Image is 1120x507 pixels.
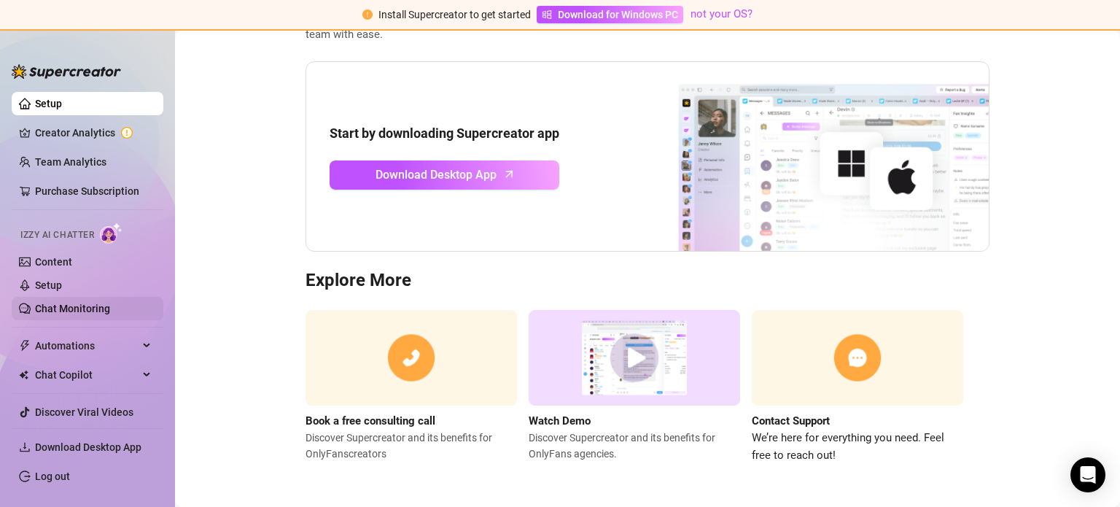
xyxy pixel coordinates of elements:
strong: Start by downloading Supercreator app [330,125,559,141]
img: contact support [752,310,963,406]
span: thunderbolt [19,340,31,352]
strong: Contact Support [752,414,830,427]
span: Download Desktop App [376,166,497,184]
span: download [19,441,31,453]
img: download app [624,62,989,252]
span: Chat Copilot [35,363,139,387]
a: Watch DemoDiscover Supercreator and its benefits for OnlyFans agencies. [529,310,740,464]
img: supercreator demo [529,310,740,406]
strong: Watch Demo [529,414,591,427]
img: logo-BBDzfeDw.svg [12,64,121,79]
h3: Explore More [306,269,989,293]
a: Creator Analytics exclamation-circle [35,121,152,144]
span: Download for Windows PC [558,7,678,23]
a: Log out [35,471,70,482]
a: Team Analytics [35,156,106,168]
a: Download Desktop Apparrow-up [330,160,559,190]
a: not your OS? [691,7,752,20]
div: Open Intercom Messenger [1070,457,1105,492]
a: Content [35,256,72,268]
span: Discover Supercreator and its benefits for OnlyFans agencies. [529,430,740,462]
strong: Book a free consulting call [306,414,435,427]
a: Chat Monitoring [35,303,110,314]
span: Izzy AI Chatter [20,228,94,242]
span: Discover Supercreator and its benefits for OnlyFans creators [306,430,517,462]
span: We’re here for everything you need. Feel free to reach out! [752,430,963,464]
span: exclamation-circle [362,9,373,20]
span: windows [542,9,552,20]
img: consulting call [306,310,517,406]
span: Install Supercreator to get started [378,9,531,20]
a: Setup [35,98,62,109]
a: Download for Windows PC [537,6,683,23]
span: arrow-up [501,166,518,182]
span: Automations [35,334,139,357]
img: AI Chatter [100,222,122,244]
a: Purchase Subscription [35,179,152,203]
a: Setup [35,279,62,291]
a: Discover Viral Videos [35,406,133,418]
a: Book a free consulting callDiscover Supercreator and its benefits for OnlyFanscreators [306,310,517,464]
img: Chat Copilot [19,370,28,380]
span: Download Desktop App [35,441,141,453]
